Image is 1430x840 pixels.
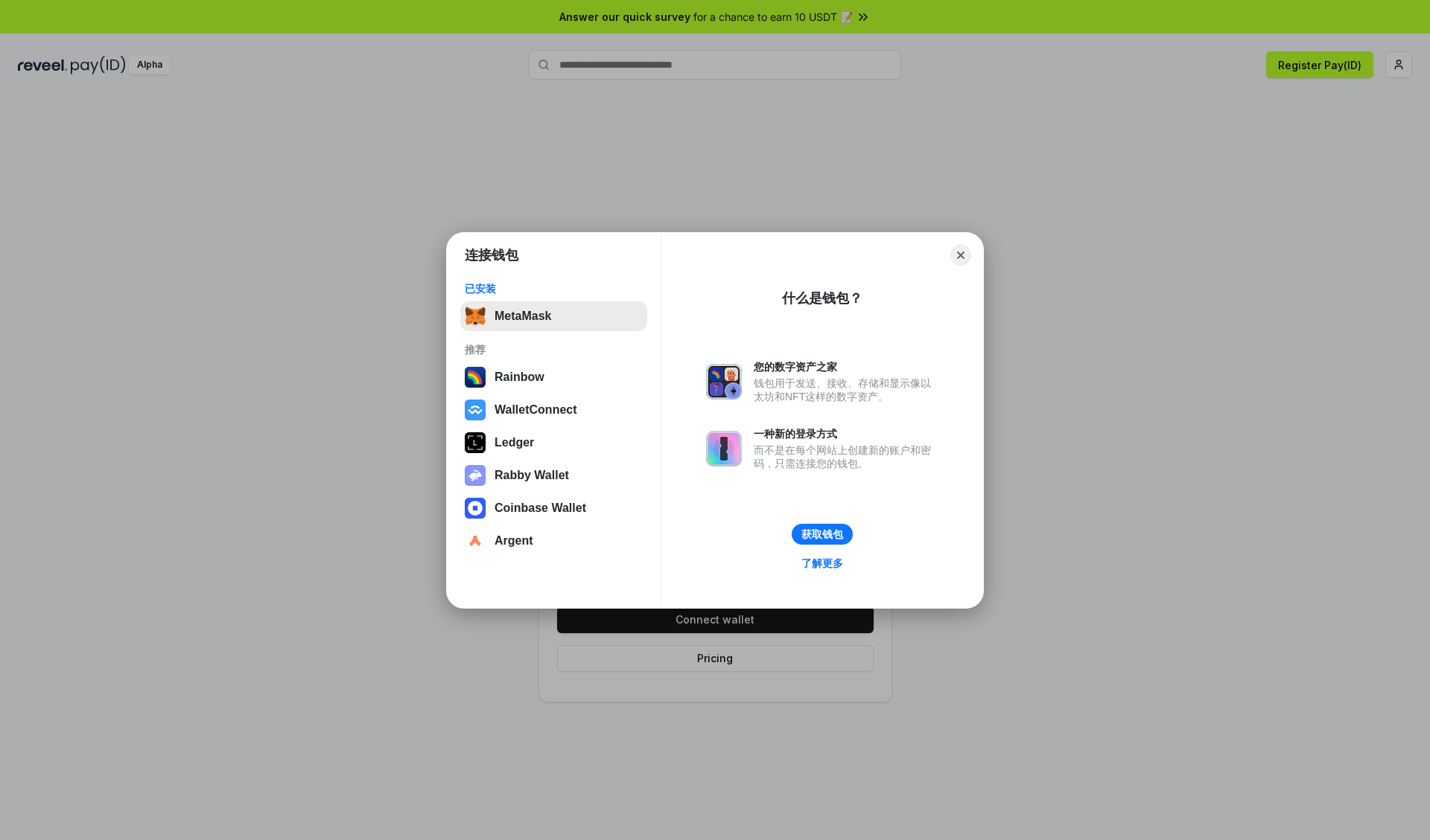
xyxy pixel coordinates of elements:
[706,364,742,400] img: svg+xml,%3Csvg%20xmlns%3D%22http%3A%2F%2Fwww.w3.org%2F2000%2Fsvg%22%20fill%3D%22none%22%20viewBox...
[465,282,643,295] div: 已安装
[465,530,486,551] img: svg+xml,%3Csvg%20width%3D%2228%22%20height%3D%2228%22%20viewBox%3D%220%200%2028%2028%22%20fill%3D...
[460,526,647,556] button: Argent
[754,427,938,440] div: 一种新的登录方式
[465,432,486,453] img: svg+xml,%3Csvg%20xmlns%3D%22http%3A%2F%2Fwww.w3.org%2F2000%2Fsvg%22%20width%3D%2228%22%20height%3...
[465,400,486,420] img: svg+xml,%3Csvg%20width%3D%2228%22%20height%3D%2228%22%20viewBox%3D%220%200%2028%2028%22%20fill%3D...
[495,436,534,449] div: Ledger
[465,343,643,356] div: 推荐
[465,465,486,486] img: svg+xml,%3Csvg%20xmlns%3D%22http%3A%2F%2Fwww.w3.org%2F2000%2Fsvg%22%20fill%3D%22none%22%20viewBox...
[495,310,551,323] div: MetaMask
[801,528,843,541] div: 获取钱包
[495,469,569,482] div: Rabby Wallet
[460,362,647,392] button: Rainbow
[460,301,647,331] button: MetaMask
[495,501,586,515] div: Coinbase Wallet
[495,371,544,384] div: Rainbow
[465,246,518,264] h1: 连接钱包
[801,557,843,570] div: 了解更多
[460,428,647,458] button: Ledger
[465,498,486,519] img: svg+xml,%3Csvg%20width%3D%2228%22%20height%3D%2228%22%20viewBox%3D%220%200%2028%2028%22%20fill%3D...
[460,461,647,490] button: Rabby Wallet
[495,534,533,548] div: Argent
[706,431,742,467] img: svg+xml,%3Csvg%20xmlns%3D%22http%3A%2F%2Fwww.w3.org%2F2000%2Fsvg%22%20fill%3D%22none%22%20viewBox...
[460,493,647,523] button: Coinbase Wallet
[792,554,852,573] a: 了解更多
[465,306,486,327] img: svg+xml,%3Csvg%20fill%3D%22none%22%20height%3D%2233%22%20viewBox%3D%220%200%2035%2033%22%20width%...
[792,524,853,545] button: 获取钱包
[460,395,647,425] button: WalletConnect
[495,403,577,417] div: WalletConnect
[754,360,938,373] div: 您的数字资产之家
[950,245,971,266] button: Close
[465,367,486,388] img: svg+xml,%3Csvg%20width%3D%22120%22%20height%3D%22120%22%20viewBox%3D%220%200%20120%20120%22%20fil...
[782,289,862,307] div: 什么是钱包？
[754,376,938,403] div: 钱包用于发送、接收、存储和显示像以太坊和NFT这样的数字资产。
[754,443,938,470] div: 而不是在每个网站上创建新的账户和密码，只需连接您的钱包。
